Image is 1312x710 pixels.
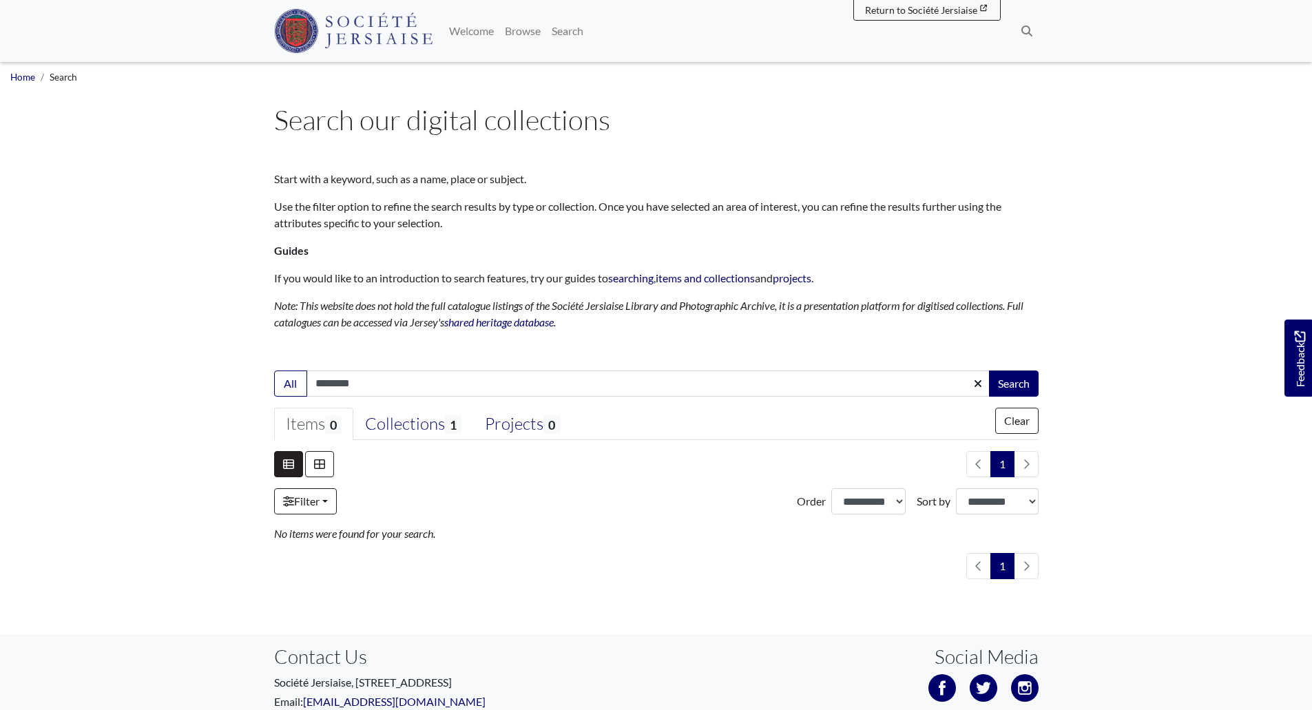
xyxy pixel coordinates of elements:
[1284,320,1312,397] a: Would you like to provide feedback?
[989,370,1039,397] button: Search
[274,299,1023,328] em: Note: This website does not hold the full catalogue listings of the Société Jersiaise Library and...
[990,451,1014,477] span: Goto page 1
[995,408,1039,434] button: Clear
[10,72,35,83] a: Home
[990,553,1014,579] span: Goto page 1
[445,415,461,434] span: 1
[365,414,461,435] div: Collections
[608,271,654,284] a: searching
[274,103,1039,136] h1: Search our digital collections
[274,370,307,397] button: All
[274,198,1039,231] p: Use the filter option to refine the search results by type or collection. Once you have selected ...
[274,270,1039,286] p: If you would like to an introduction to search features, try our guides to , and .
[274,488,337,514] a: Filter
[274,693,646,710] p: Email:
[961,553,1039,579] nav: pagination
[325,415,342,434] span: 0
[444,315,554,328] a: shared heritage database
[499,17,546,45] a: Browse
[50,72,77,83] span: Search
[274,9,433,53] img: Société Jersiaise
[917,493,950,510] label: Sort by
[303,695,486,708] a: [EMAIL_ADDRESS][DOMAIN_NAME]
[865,4,977,16] span: Return to Société Jersiaise
[485,414,560,435] div: Projects
[797,493,826,510] label: Order
[444,17,499,45] a: Welcome
[961,451,1039,477] nav: pagination
[286,414,342,435] div: Items
[966,451,991,477] li: Previous page
[274,645,646,669] h3: Contact Us
[1291,331,1308,386] span: Feedback
[966,553,991,579] li: Previous page
[306,370,990,397] input: Enter one or more search terms...
[274,6,433,56] a: Société Jersiaise logo
[274,527,435,540] em: No items were found for your search.
[274,171,1039,187] p: Start with a keyword, such as a name, place or subject.
[935,645,1039,669] h3: Social Media
[656,271,755,284] a: items and collections
[543,415,560,434] span: 0
[546,17,589,45] a: Search
[274,674,646,691] p: Société Jersiaise, [STREET_ADDRESS]
[274,244,309,257] strong: Guides
[773,271,811,284] a: projects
